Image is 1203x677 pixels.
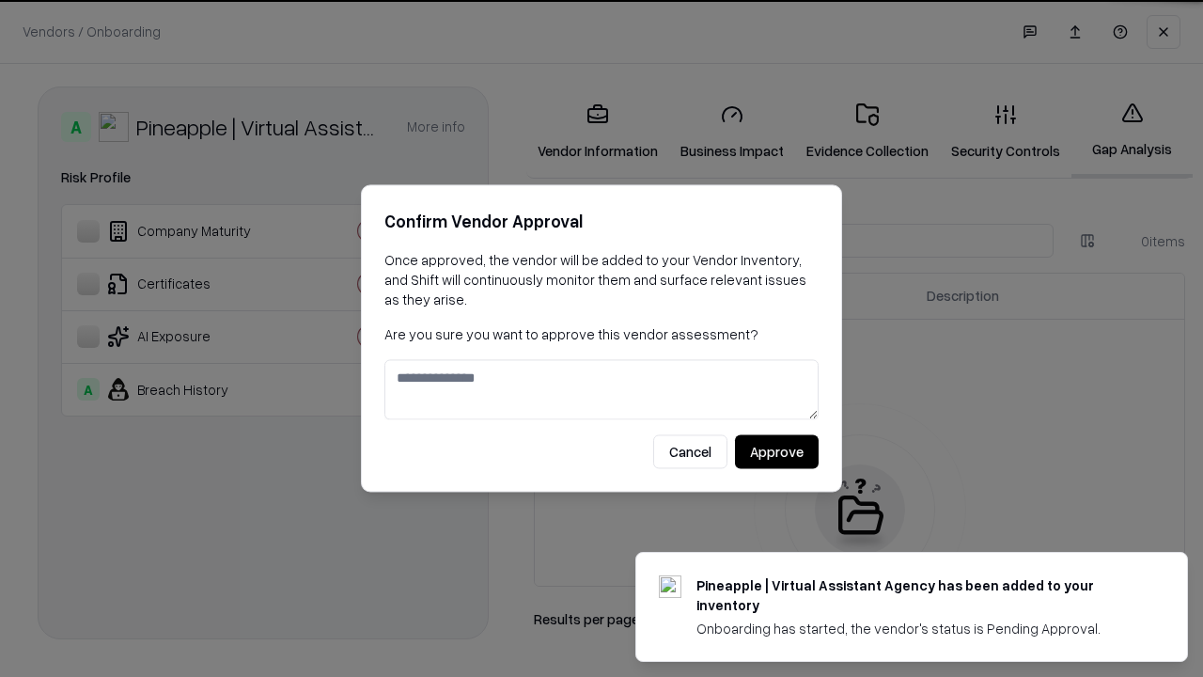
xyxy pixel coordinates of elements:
div: Pineapple | Virtual Assistant Agency has been added to your inventory [696,575,1142,615]
p: Once approved, the vendor will be added to your Vendor Inventory, and Shift will continuously mon... [384,250,819,309]
div: Onboarding has started, the vendor's status is Pending Approval. [696,619,1142,638]
p: Are you sure you want to approve this vendor assessment? [384,324,819,344]
button: Approve [735,435,819,469]
h2: Confirm Vendor Approval [384,208,819,235]
button: Cancel [653,435,727,469]
img: trypineapple.com [659,575,681,598]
